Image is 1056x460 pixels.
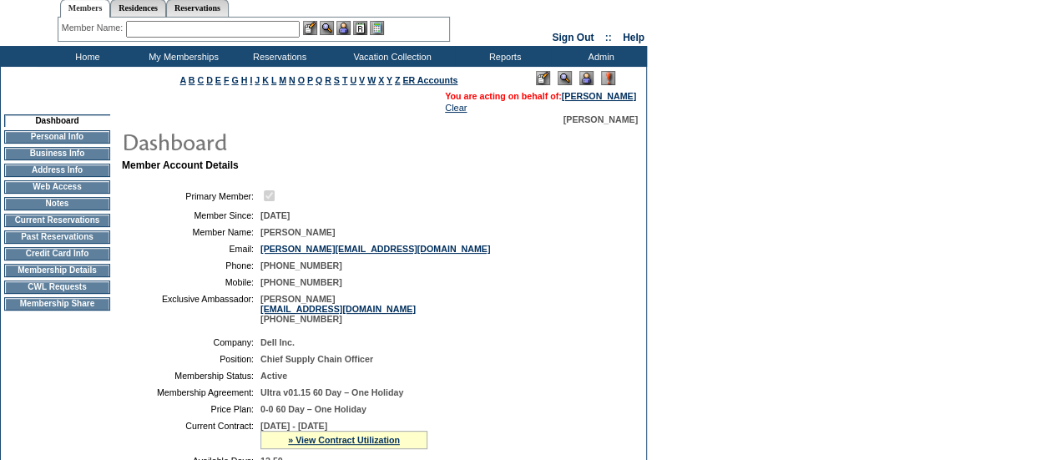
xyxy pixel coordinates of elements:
[445,91,636,101] span: You are acting on behalf of:
[579,71,594,85] img: Impersonate
[129,188,254,204] td: Primary Member:
[180,75,186,85] a: A
[260,304,416,314] a: [EMAIL_ADDRESS][DOMAIN_NAME]
[601,71,615,85] img: Log Concern/Member Elevation
[189,75,195,85] a: B
[250,75,252,85] a: I
[262,75,269,85] a: K
[445,103,467,113] a: Clear
[279,75,286,85] a: M
[260,244,490,254] a: [PERSON_NAME][EMAIL_ADDRESS][DOMAIN_NAME]
[129,260,254,270] td: Phone:
[402,75,457,85] a: ER Accounts
[350,75,356,85] a: U
[334,75,340,85] a: S
[4,114,110,127] td: Dashboard
[129,337,254,347] td: Company:
[4,197,110,210] td: Notes
[623,32,644,43] a: Help
[129,244,254,254] td: Email:
[260,227,335,237] span: [PERSON_NAME]
[122,159,239,171] b: Member Account Details
[271,75,276,85] a: L
[260,354,373,364] span: Chief Supply Chain Officer
[231,75,238,85] a: G
[197,75,204,85] a: C
[260,404,366,414] span: 0-0 60 Day – One Holiday
[562,91,636,101] a: [PERSON_NAME]
[298,75,305,85] a: O
[288,435,400,445] a: » View Contract Utilization
[260,260,342,270] span: [PHONE_NUMBER]
[129,371,254,381] td: Membership Status:
[303,21,317,35] img: b_edit.gif
[367,75,376,85] a: W
[62,21,126,35] div: Member Name:
[260,277,342,287] span: [PHONE_NUMBER]
[4,264,110,277] td: Membership Details
[4,230,110,244] td: Past Reservations
[326,46,455,67] td: Vacation Collection
[605,32,612,43] span: ::
[4,247,110,260] td: Credit Card Info
[342,75,348,85] a: T
[38,46,134,67] td: Home
[563,114,638,124] span: [PERSON_NAME]
[121,124,455,158] img: pgTtlDashboard.gif
[536,71,550,85] img: Edit Mode
[395,75,401,85] a: Z
[370,21,384,35] img: b_calculator.gif
[224,75,230,85] a: F
[260,337,295,347] span: Dell Inc.
[129,387,254,397] td: Membership Agreement:
[320,21,334,35] img: View
[129,294,254,324] td: Exclusive Ambassador:
[241,75,248,85] a: H
[552,32,594,43] a: Sign Out
[359,75,365,85] a: V
[4,281,110,294] td: CWL Requests
[260,371,287,381] span: Active
[387,75,392,85] a: Y
[129,404,254,414] td: Price Plan:
[336,21,351,35] img: Impersonate
[129,421,254,449] td: Current Contract:
[4,180,110,194] td: Web Access
[230,46,326,67] td: Reservations
[4,164,110,177] td: Address Info
[129,277,254,287] td: Mobile:
[206,75,213,85] a: D
[325,75,331,85] a: R
[455,46,551,67] td: Reports
[129,227,254,237] td: Member Name:
[255,75,260,85] a: J
[551,46,647,67] td: Admin
[558,71,572,85] img: View Mode
[260,294,416,324] span: [PERSON_NAME] [PHONE_NUMBER]
[353,21,367,35] img: Reservations
[289,75,296,85] a: N
[4,297,110,311] td: Membership Share
[378,75,384,85] a: X
[307,75,313,85] a: P
[215,75,221,85] a: E
[134,46,230,67] td: My Memberships
[4,147,110,160] td: Business Info
[129,354,254,364] td: Position:
[129,210,254,220] td: Member Since:
[260,421,327,431] span: [DATE] - [DATE]
[260,387,403,397] span: Ultra v01.15 60 Day – One Holiday
[260,210,290,220] span: [DATE]
[316,75,322,85] a: Q
[4,214,110,227] td: Current Reservations
[4,130,110,144] td: Personal Info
